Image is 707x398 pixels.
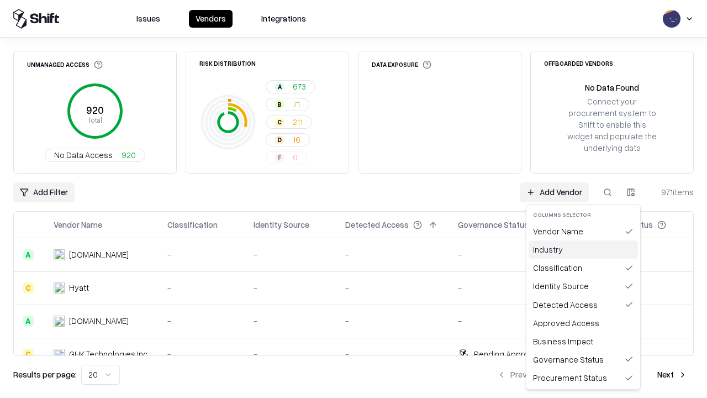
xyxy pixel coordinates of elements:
div: Detected Access [529,296,638,314]
div: Identity Source [529,277,638,295]
div: Vendor Name [529,222,638,240]
div: Business Impact [529,332,638,350]
div: Governance Status [529,350,638,369]
div: Industry [529,240,638,259]
div: Classification [529,259,638,277]
div: Columns selector [529,207,638,222]
div: Procurement Status [529,369,638,387]
div: Approved Access [529,314,638,332]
